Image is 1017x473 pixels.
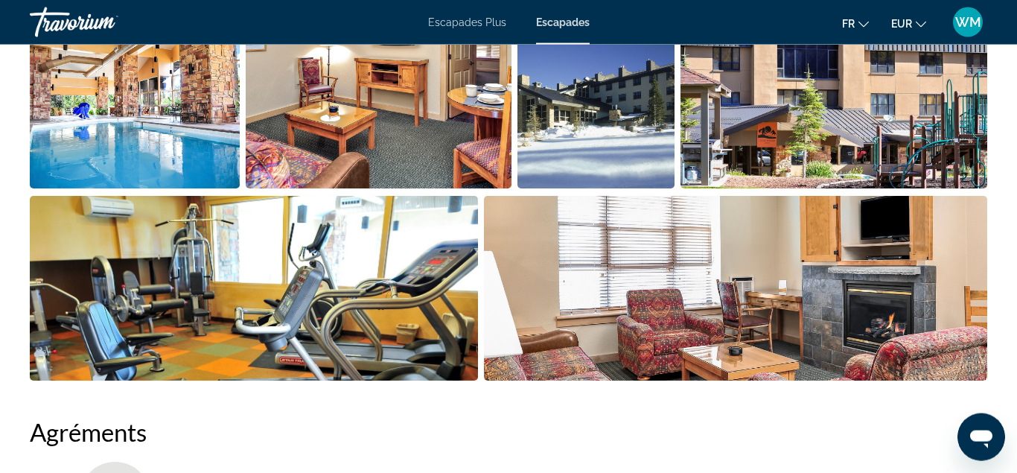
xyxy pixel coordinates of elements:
[680,3,987,189] button: Ouvrez le curseur d'image en plein écran
[842,18,855,30] span: fr
[30,3,179,42] a: Travorium
[484,195,988,381] button: Ouvrez le curseur d'image en plein écran
[30,195,478,381] button: Ouvrez le curseur d'image en plein écran
[949,7,987,38] button: Menu de l'utilisateur
[536,16,590,28] a: Escapades
[842,13,869,34] button: Changer de langue
[30,3,240,189] button: Ouvrez le curseur d'image en plein écran
[517,3,675,189] button: Ouvrez le curseur d'image en plein écran
[891,18,912,30] span: EUR
[30,417,987,447] h2: Agréments
[955,15,981,30] span: WM
[246,3,511,189] button: Ouvrez le curseur d'image en plein écran
[957,413,1005,461] iframe: Bouton de lancement de la fenêtre de messagerie
[428,16,506,28] a: Escapades Plus
[891,13,926,34] button: Changer de devise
